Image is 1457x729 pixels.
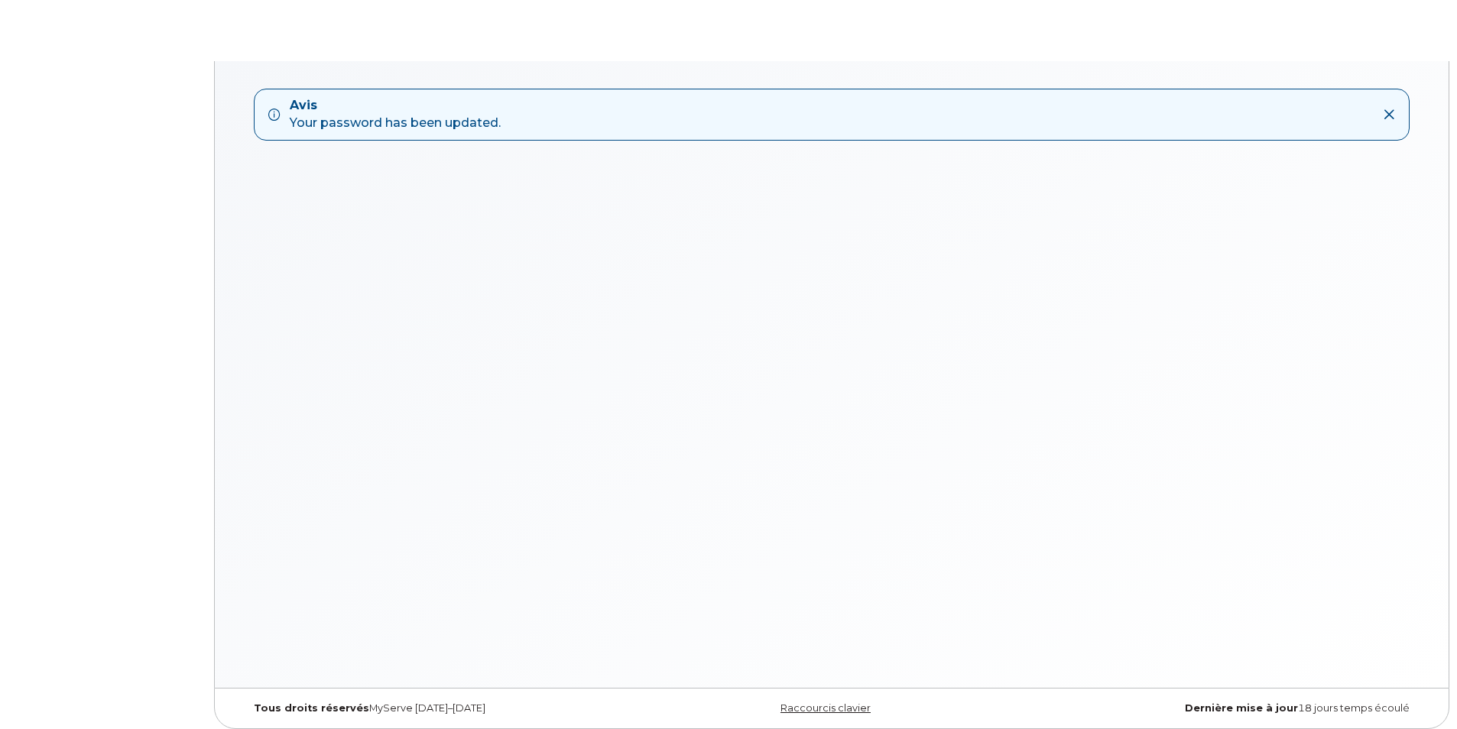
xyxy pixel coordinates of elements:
[242,702,635,714] div: MyServe [DATE]–[DATE]
[254,702,369,714] strong: Tous droits réservés
[290,97,501,132] div: Your password has been updated.
[1028,702,1421,714] div: 18 jours temps écoulé
[290,97,501,115] strong: Avis
[1185,702,1298,714] strong: Dernière mise à jour
[780,702,871,714] a: Raccourcis clavier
